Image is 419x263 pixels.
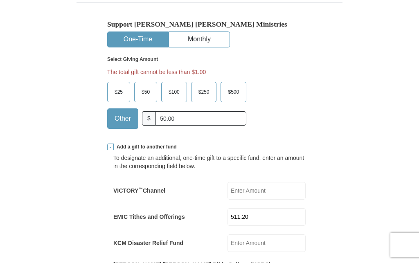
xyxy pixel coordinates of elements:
strong: Select Giving Amount [107,56,158,62]
label: KCM Disaster Relief Fund [113,239,183,247]
span: $250 [194,86,214,98]
li: The total gift cannot be less than $1.00 [107,68,206,76]
input: Enter Amount [228,182,306,200]
input: Enter Amount [228,234,306,252]
span: $50 [137,86,154,98]
span: $25 [110,86,127,98]
label: VICTORY Channel [113,187,165,195]
input: Other Amount [155,111,246,126]
span: Other [110,112,135,125]
label: EMIC Tithes and Offerings [113,213,185,221]
span: Add a gift to another fund [114,144,177,151]
span: $100 [164,86,184,98]
span: $500 [224,86,243,98]
div: To designate an additional, one-time gift to a specific fund, enter an amount in the correspondin... [113,154,306,170]
sup: ™ [138,187,143,191]
span: $ [142,111,156,126]
button: Monthly [169,32,230,47]
h5: Support [PERSON_NAME] [PERSON_NAME] Ministries [107,20,312,29]
input: Enter Amount [228,208,306,226]
button: One-Time [108,32,168,47]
